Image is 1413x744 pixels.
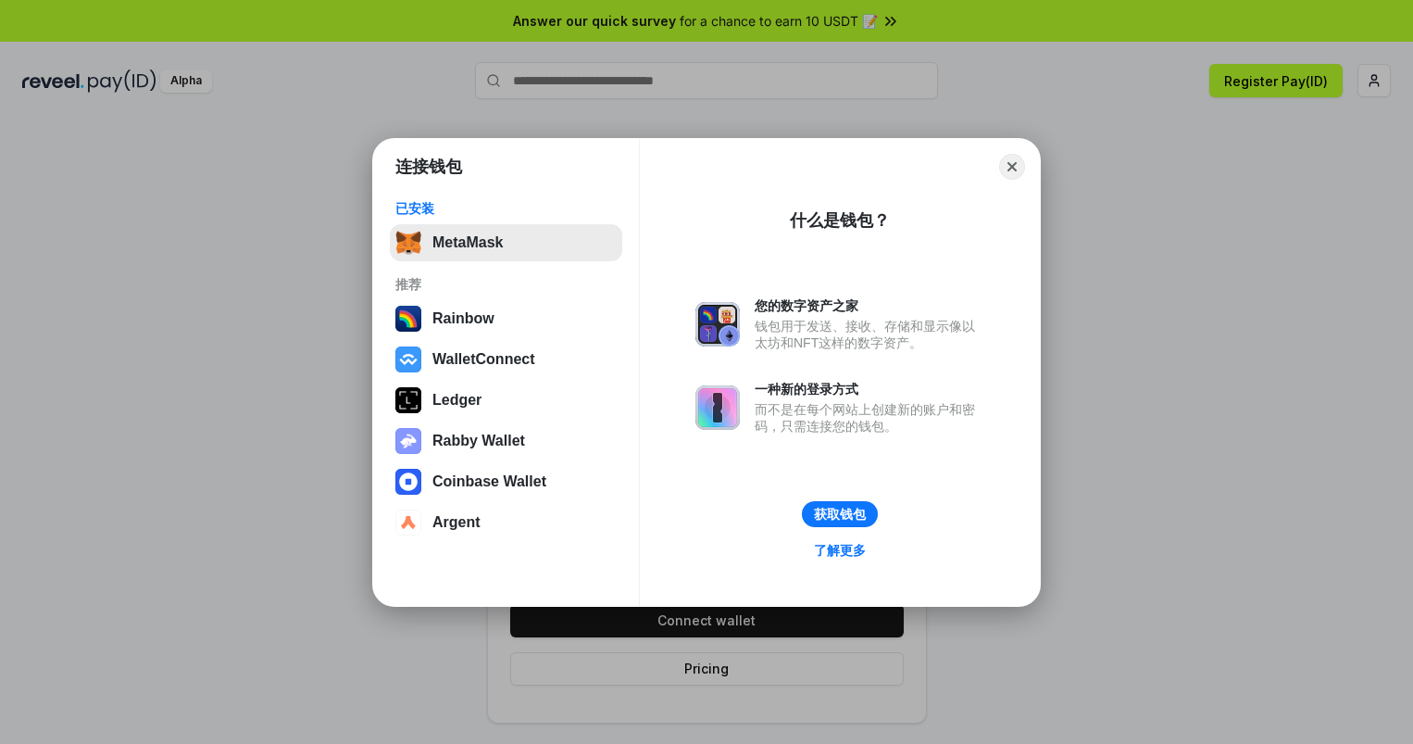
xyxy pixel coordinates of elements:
div: 推荐 [395,276,617,293]
button: Coinbase Wallet [390,463,622,500]
div: 一种新的登录方式 [755,381,984,397]
div: 了解更多 [814,542,866,559]
div: 什么是钱包？ [790,209,890,232]
h1: 连接钱包 [395,156,462,178]
button: Argent [390,504,622,541]
div: 而不是在每个网站上创建新的账户和密码，只需连接您的钱包。 [755,401,984,435]
img: svg+xml,%3Csvg%20xmlns%3D%22http%3A%2F%2Fwww.w3.org%2F2000%2Fsvg%22%20fill%3D%22none%22%20viewBox... [695,385,740,430]
div: Ledger [432,392,481,409]
div: MetaMask [432,234,503,251]
div: Rabby Wallet [432,433,525,449]
div: Coinbase Wallet [432,473,546,490]
button: WalletConnect [390,341,622,378]
a: 了解更多 [803,538,877,562]
button: Close [999,154,1025,180]
img: svg+xml,%3Csvg%20width%3D%2228%22%20height%3D%2228%22%20viewBox%3D%220%200%2028%2028%22%20fill%3D... [395,510,421,536]
div: 获取钱包 [814,506,866,523]
button: Rainbow [390,300,622,337]
img: svg+xml,%3Csvg%20width%3D%22120%22%20height%3D%22120%22%20viewBox%3D%220%200%20120%20120%22%20fil... [395,306,421,332]
div: 您的数字资产之家 [755,297,984,314]
button: MetaMask [390,224,622,261]
button: 获取钱包 [802,501,878,527]
img: svg+xml,%3Csvg%20xmlns%3D%22http%3A%2F%2Fwww.w3.org%2F2000%2Fsvg%22%20fill%3D%22none%22%20viewBox... [395,428,421,454]
button: Rabby Wallet [390,422,622,460]
img: svg+xml,%3Csvg%20width%3D%2228%22%20height%3D%2228%22%20viewBox%3D%220%200%2028%2028%22%20fill%3D... [395,469,421,495]
div: Rainbow [432,310,494,327]
div: WalletConnect [432,351,535,368]
img: svg+xml,%3Csvg%20fill%3D%22none%22%20height%3D%2233%22%20viewBox%3D%220%200%2035%2033%22%20width%... [395,230,421,256]
button: Ledger [390,382,622,419]
div: Argent [432,514,481,531]
img: svg+xml,%3Csvg%20xmlns%3D%22http%3A%2F%2Fwww.w3.org%2F2000%2Fsvg%22%20width%3D%2228%22%20height%3... [395,387,421,413]
img: svg+xml,%3Csvg%20xmlns%3D%22http%3A%2F%2Fwww.w3.org%2F2000%2Fsvg%22%20fill%3D%22none%22%20viewBox... [695,302,740,347]
img: svg+xml,%3Csvg%20width%3D%2228%22%20height%3D%2228%22%20viewBox%3D%220%200%2028%2028%22%20fill%3D... [395,347,421,372]
div: 已安装 [395,200,617,217]
div: 钱包用于发送、接收、存储和显示像以太坊和NFT这样的数字资产。 [755,318,984,351]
